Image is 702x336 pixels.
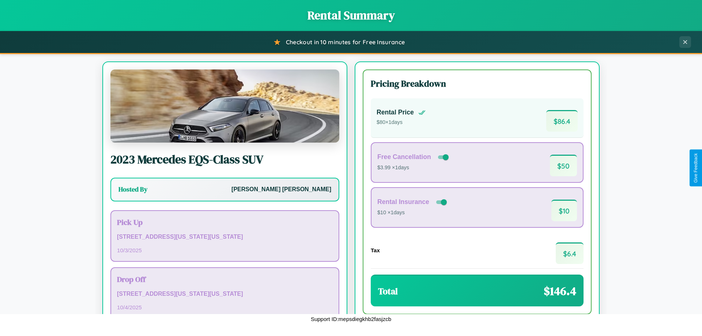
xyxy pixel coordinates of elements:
span: $ 50 [550,155,577,176]
p: 10 / 4 / 2025 [117,302,333,312]
h3: Pricing Breakdown [371,78,584,90]
h4: Rental Price [377,109,414,116]
div: Give Feedback [693,153,698,183]
h4: Free Cancellation [377,153,431,161]
p: [STREET_ADDRESS][US_STATE][US_STATE] [117,232,333,242]
p: Support ID: mepsdiegkhb2fasjzcb [311,314,391,324]
span: $ 10 [551,200,577,221]
h1: Rental Summary [7,7,695,23]
span: $ 6.4 [556,242,584,264]
p: $ 80 × 1 days [377,118,426,127]
h2: 2023 Mercedes EQS-Class SUV [110,151,339,167]
span: $ 86.4 [546,110,578,132]
p: $3.99 × 1 days [377,163,450,173]
h4: Rental Insurance [377,198,429,206]
span: Checkout in 10 minutes for Free Insurance [286,38,405,46]
h3: Total [378,285,398,297]
p: $10 × 1 days [377,208,448,218]
img: Mercedes EQS-Class SUV [110,69,339,143]
span: $ 146.4 [544,283,576,299]
p: 10 / 3 / 2025 [117,245,333,255]
h3: Hosted By [118,185,147,194]
p: [PERSON_NAME] [PERSON_NAME] [231,184,331,195]
h4: Tax [371,247,380,253]
p: [STREET_ADDRESS][US_STATE][US_STATE] [117,289,333,299]
h3: Pick Up [117,217,333,227]
h3: Drop Off [117,274,333,284]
